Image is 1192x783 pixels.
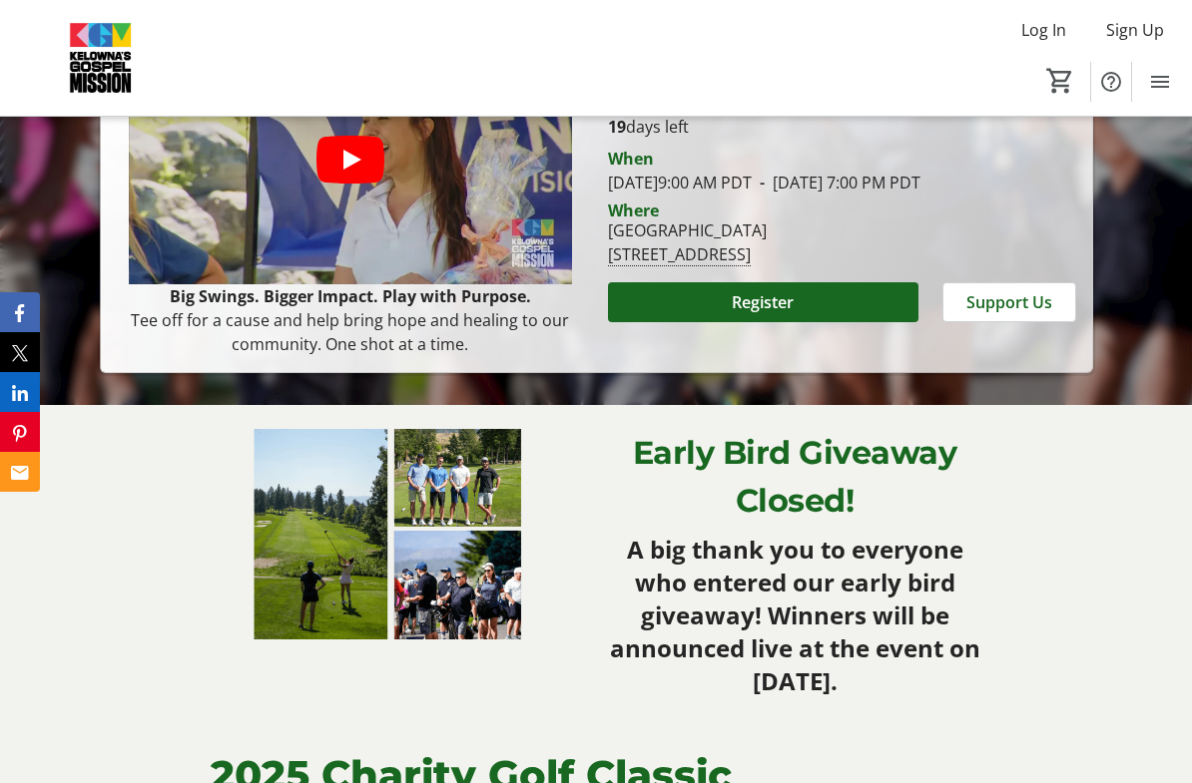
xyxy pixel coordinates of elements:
[1042,63,1078,99] button: Cart
[608,202,659,218] div: Where
[732,290,794,314] span: Register
[316,136,384,184] button: Play video
[966,290,1052,314] span: Support Us
[752,172,773,194] span: -
[608,172,752,194] span: [DATE] 9:00 AM PDT
[608,282,918,322] button: Register
[1005,14,1082,46] button: Log In
[610,533,980,697] strong: A big thank you to everyone who entered our early bird giveaway! Winners will be announced live a...
[752,172,920,194] span: [DATE] 7:00 PM PDT
[1021,18,1066,42] span: Log In
[170,285,531,307] strong: Big Swings. Bigger Impact. Play with Purpose.
[12,8,190,108] img: Kelowna's Gospel Mission's Logo
[117,308,585,356] p: Tee off for a cause and help bring hope and healing to our community. One shot at a time.
[608,429,981,525] p: Early Bird Giveaway Closed!
[608,116,626,138] span: 19
[1091,62,1131,102] button: Help
[1090,14,1180,46] button: Sign Up
[1106,18,1164,42] span: Sign Up
[942,282,1076,322] button: Support Us
[608,218,767,242] div: [GEOGRAPHIC_DATA]
[608,115,1076,139] p: days left
[1140,62,1180,102] button: Menu
[608,147,654,171] div: When
[211,429,584,638] img: undefined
